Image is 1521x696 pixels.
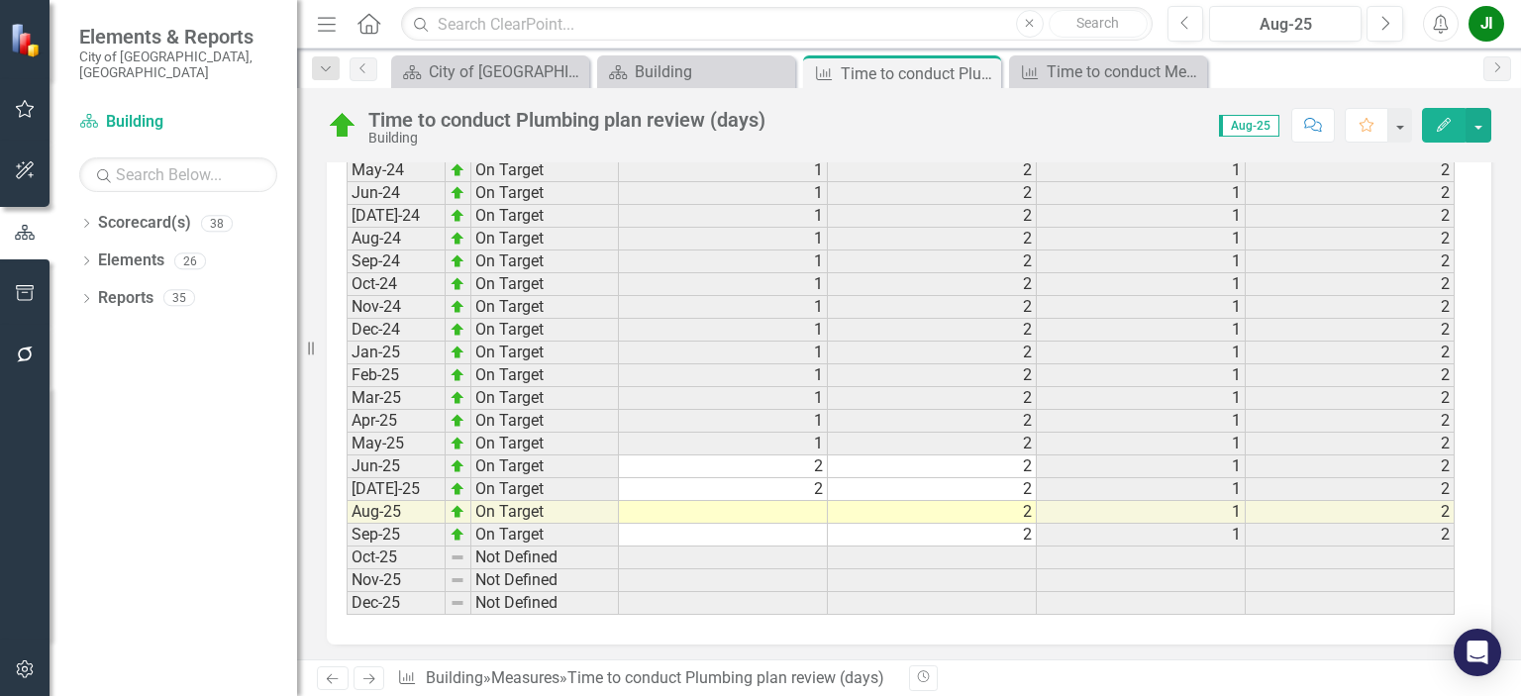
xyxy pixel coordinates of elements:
td: 1 [1037,478,1246,501]
td: 1 [619,296,828,319]
td: Jun-24 [347,182,446,205]
td: On Target [471,250,619,273]
td: 2 [1246,205,1455,228]
td: 2 [1246,410,1455,433]
button: JI [1469,6,1504,42]
td: On Target [471,478,619,501]
div: Open Intercom Messenger [1454,629,1501,676]
td: 1 [619,159,828,182]
td: 2 [828,250,1037,273]
td: 2 [828,342,1037,364]
td: 1 [619,273,828,296]
td: 1 [619,319,828,342]
td: 2 [828,501,1037,524]
td: On Target [471,273,619,296]
td: 1 [1037,296,1246,319]
td: Aug-25 [347,501,446,524]
div: 35 [163,290,195,307]
td: On Target [471,455,619,478]
a: Building [426,668,483,687]
td: Not Defined [471,547,619,569]
span: Search [1076,15,1119,31]
td: 1 [1037,364,1246,387]
td: May-25 [347,433,446,455]
td: Feb-25 [347,364,446,387]
span: Aug-25 [1219,115,1279,137]
img: zOikAAAAAElFTkSuQmCC [450,481,465,497]
td: On Target [471,501,619,524]
a: Time to conduct Mechanical plan review (days) [1014,59,1202,84]
img: zOikAAAAAElFTkSuQmCC [450,367,465,383]
td: Jun-25 [347,455,446,478]
span: Elements & Reports [79,25,277,49]
td: Not Defined [471,569,619,592]
td: Not Defined [471,592,619,615]
td: On Target [471,228,619,250]
td: 1 [619,364,828,387]
input: Search Below... [79,157,277,192]
img: zOikAAAAAElFTkSuQmCC [450,322,465,338]
td: 2 [828,524,1037,547]
td: 1 [619,182,828,205]
td: 1 [1037,319,1246,342]
td: 1 [1037,273,1246,296]
td: 1 [619,205,828,228]
div: 38 [201,215,233,232]
td: Sep-25 [347,524,446,547]
td: 2 [828,205,1037,228]
a: Building [602,59,790,84]
img: zOikAAAAAElFTkSuQmCC [450,162,465,178]
td: 1 [1037,342,1246,364]
div: Building [368,131,765,146]
td: 2 [1246,342,1455,364]
td: 1 [1037,410,1246,433]
img: 8DAGhfEEPCf229AAAAAElFTkSuQmCC [450,572,465,588]
td: [DATE]-24 [347,205,446,228]
td: 2 [828,478,1037,501]
div: City of [GEOGRAPHIC_DATA] [429,59,584,84]
td: 2 [1246,433,1455,455]
img: 8DAGhfEEPCf229AAAAAElFTkSuQmCC [450,595,465,611]
td: 2 [828,410,1037,433]
button: Search [1049,10,1148,38]
td: Jan-25 [347,342,446,364]
td: Oct-24 [347,273,446,296]
a: Reports [98,287,153,310]
td: Dec-25 [347,592,446,615]
div: Time to conduct Plumbing plan review (days) [841,61,996,86]
td: 1 [619,228,828,250]
td: Aug-24 [347,228,446,250]
td: 1 [1037,250,1246,273]
td: On Target [471,433,619,455]
td: On Target [471,296,619,319]
img: zOikAAAAAElFTkSuQmCC [450,458,465,474]
td: 1 [1037,501,1246,524]
td: On Target [471,319,619,342]
td: 2 [619,455,828,478]
td: 2 [1246,524,1455,547]
img: zOikAAAAAElFTkSuQmCC [450,413,465,429]
td: 2 [1246,296,1455,319]
td: 2 [828,296,1037,319]
a: City of [GEOGRAPHIC_DATA] [396,59,584,84]
img: zOikAAAAAElFTkSuQmCC [450,504,465,520]
td: 2 [1246,319,1455,342]
div: Time to conduct Mechanical plan review (days) [1047,59,1202,84]
td: Sep-24 [347,250,446,273]
td: 2 [828,364,1037,387]
td: 1 [1037,387,1246,410]
td: On Target [471,364,619,387]
td: 1 [619,250,828,273]
a: Scorecard(s) [98,212,191,235]
td: On Target [471,524,619,547]
td: [DATE]-25 [347,478,446,501]
td: 2 [1246,182,1455,205]
img: zOikAAAAAElFTkSuQmCC [450,345,465,360]
td: 2 [1246,250,1455,273]
td: 1 [619,433,828,455]
td: 1 [619,387,828,410]
td: 2 [619,478,828,501]
td: 2 [1246,273,1455,296]
td: On Target [471,342,619,364]
div: Time to conduct Plumbing plan review (days) [567,668,884,687]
